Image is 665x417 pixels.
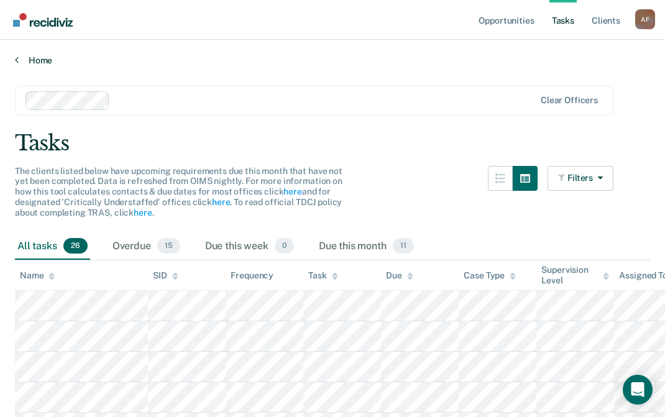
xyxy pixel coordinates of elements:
[316,233,416,260] div: Due this month11
[110,233,183,260] div: Overdue15
[157,238,180,254] span: 15
[231,270,273,281] div: Frequency
[203,233,296,260] div: Due this week0
[13,13,73,27] img: Recidiviz
[623,375,653,405] div: Open Intercom Messenger
[283,186,301,196] a: here
[15,131,650,156] div: Tasks
[15,233,90,260] div: All tasks26
[15,166,342,218] span: The clients listed below have upcoming requirements due this month that have not yet been complet...
[386,270,413,281] div: Due
[153,270,178,281] div: SID
[548,166,613,191] button: Filters
[635,9,655,29] button: Profile dropdown button
[308,270,337,281] div: Task
[20,270,55,281] div: Name
[15,55,650,66] a: Home
[275,238,294,254] span: 0
[212,197,230,207] a: here
[635,9,655,29] div: A F
[63,238,88,254] span: 26
[393,238,414,254] span: 11
[464,270,516,281] div: Case Type
[541,95,598,106] div: Clear officers
[134,208,152,218] a: here
[541,265,609,286] div: Supervision Level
